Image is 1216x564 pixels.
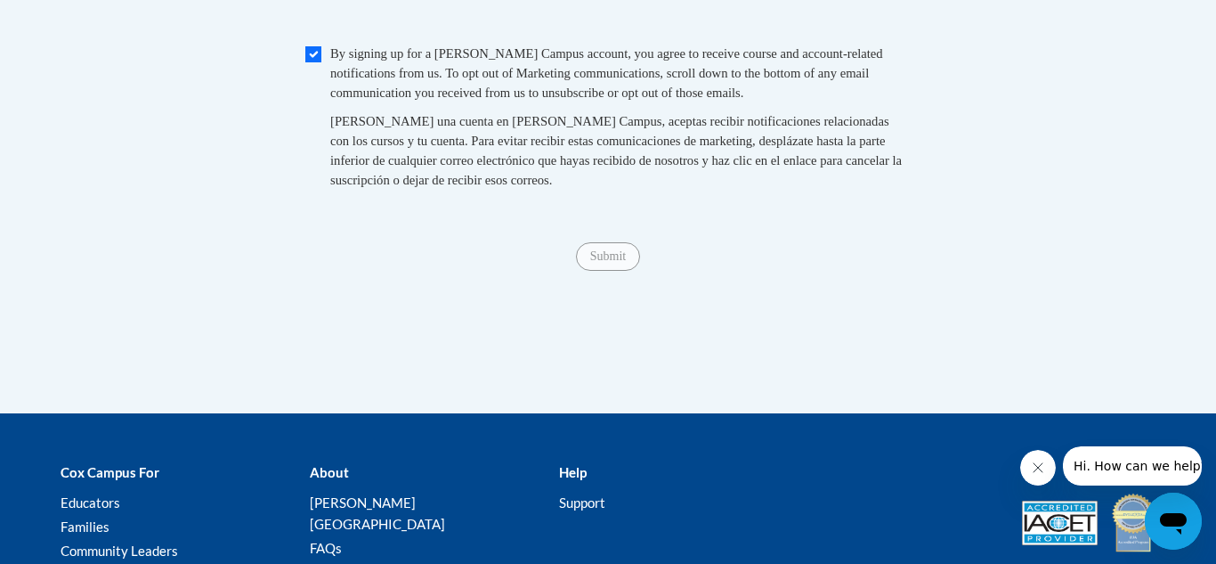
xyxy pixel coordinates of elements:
[559,464,587,480] b: Help
[330,114,902,187] span: [PERSON_NAME] una cuenta en [PERSON_NAME] Campus, aceptas recibir notificaciones relacionadas con...
[11,12,144,27] span: Hi. How can we help?
[310,495,445,532] a: [PERSON_NAME][GEOGRAPHIC_DATA]
[61,464,159,480] b: Cox Campus For
[61,519,109,535] a: Families
[310,540,342,556] a: FAQs
[1145,493,1202,550] iframe: Button to launch messaging window
[330,46,883,100] span: By signing up for a [PERSON_NAME] Campus account, you agree to receive course and account-related...
[61,543,178,559] a: Community Leaders
[1022,501,1098,545] img: Accredited IACET® Provider
[1063,446,1202,486] iframe: Message from company
[1020,450,1056,486] iframe: Close message
[310,464,349,480] b: About
[559,495,605,511] a: Support
[61,495,120,511] a: Educators
[1111,492,1155,554] img: IDA® Accredited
